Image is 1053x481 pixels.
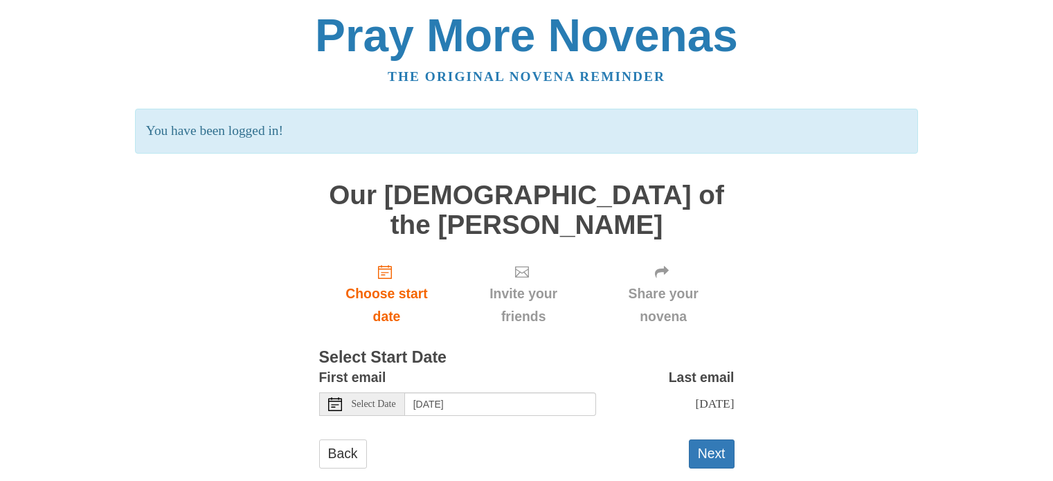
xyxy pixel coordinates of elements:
span: Select Date [352,399,396,409]
div: Click "Next" to confirm your start date first. [593,253,735,336]
span: [DATE] [695,397,734,410]
a: Choose start date [319,253,455,336]
a: Pray More Novenas [315,10,738,61]
h1: Our [DEMOGRAPHIC_DATA] of the [PERSON_NAME] [319,181,735,239]
p: You have been logged in! [135,109,918,154]
a: Back [319,439,367,468]
div: Click "Next" to confirm your start date first. [454,253,592,336]
a: The original novena reminder [388,69,665,84]
span: Share your novena [606,282,721,328]
label: First email [319,366,386,389]
button: Next [689,439,735,468]
label: Last email [669,366,735,389]
span: Choose start date [333,282,441,328]
span: Invite your friends [468,282,578,328]
h3: Select Start Date [319,349,735,367]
